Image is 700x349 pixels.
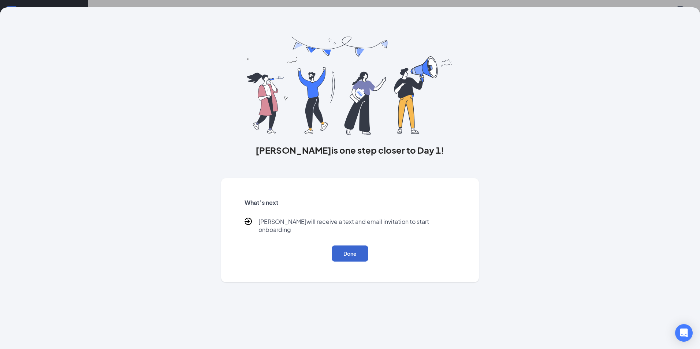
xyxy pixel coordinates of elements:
[258,218,455,234] p: [PERSON_NAME] will receive a text and email invitation to start onboarding
[245,199,455,207] h5: What’s next
[332,245,368,262] button: Done
[221,144,479,156] h3: [PERSON_NAME] is one step closer to Day 1!
[675,324,693,342] div: Open Intercom Messenger
[247,37,453,135] img: you are all set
